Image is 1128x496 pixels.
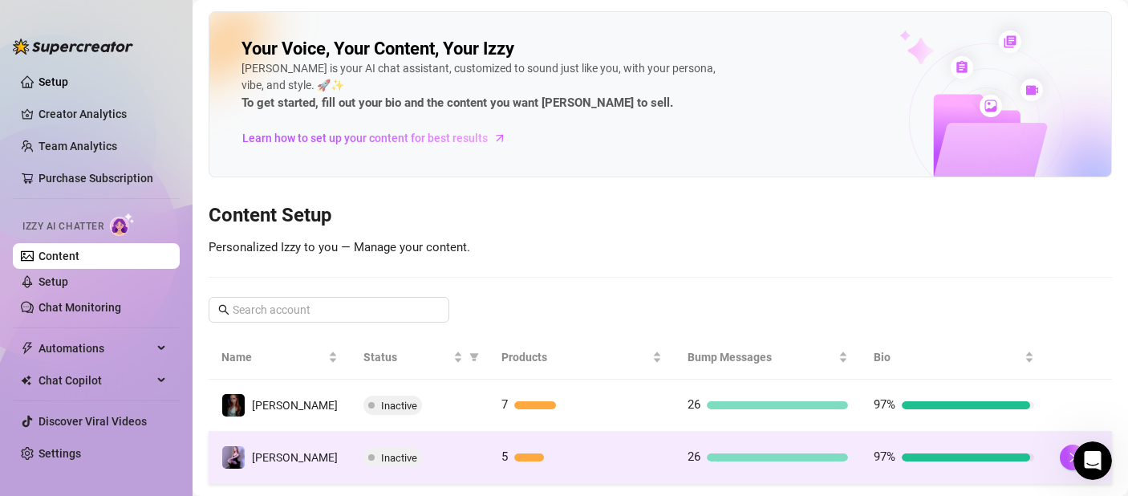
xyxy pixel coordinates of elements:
[1073,441,1112,480] iframe: Intercom live chat
[39,75,68,88] a: Setup
[110,213,135,236] img: AI Chatter
[21,375,31,386] img: Chat Copilot
[218,304,229,315] span: search
[675,335,861,380] th: Bump Messages
[469,352,479,362] span: filter
[140,274,300,306] button: I need an explanation❓
[22,219,103,234] span: Izzy AI Chatter
[222,394,245,417] img: lisa
[91,9,116,35] img: Profile image for Yoni
[13,92,237,128] div: Hey, What brings you here [DATE]?[PERSON_NAME] • Just now
[209,203,1112,229] h3: Content Setup
[363,348,450,366] span: Status
[73,354,300,386] button: Desktop App and Browser Extention
[1067,452,1078,463] span: right
[282,6,310,35] div: Close
[39,275,68,288] a: Setup
[688,449,700,464] span: 26
[13,39,133,55] img: logo-BBDzfeDw.svg
[489,335,675,380] th: Products
[874,449,895,464] span: 97%
[233,301,427,319] input: Search account
[874,348,1021,366] span: Bio
[39,415,147,428] a: Discover Viral Videos
[252,451,338,464] span: [PERSON_NAME]
[39,335,152,361] span: Automations
[241,125,518,151] a: Learn how to set up your content for best results
[46,9,71,35] img: Profile image for Ella
[209,240,470,254] span: Personalized Izzy to you — Manage your content.
[241,38,514,60] h2: Your Voice, Your Content, Your Izzy
[26,102,224,118] div: Hey, What brings you here [DATE]?
[861,335,1047,380] th: Bio
[123,8,224,20] h1: 🌟 Supercreator
[39,101,167,127] a: Creator Analytics
[381,400,417,412] span: Inactive
[21,342,34,355] span: thunderbolt
[39,368,152,393] span: Chat Copilot
[351,335,489,380] th: Status
[221,348,325,366] span: Name
[242,129,488,147] span: Learn how to set up your content for best results
[209,335,351,380] th: Name
[688,348,835,366] span: Bump Messages
[68,9,94,35] img: Profile image for Giselle
[1060,445,1085,470] button: right
[252,399,338,412] span: [PERSON_NAME]
[196,179,300,211] button: Report Bug 🐛
[39,447,81,460] a: Settings
[39,250,79,262] a: Content
[39,301,121,314] a: Chat Monitoring
[10,6,41,37] button: go back
[241,96,673,110] strong: To get started, fill out your bio and the content you want [PERSON_NAME] to sell.
[136,20,197,36] p: A few hours
[501,449,508,464] span: 5
[39,140,117,152] a: Team Analytics
[862,13,1111,177] img: ai-chatter-content-library-cLFOSyPT.png
[501,397,508,412] span: 7
[13,92,308,163] div: Ella says…
[492,130,508,146] span: arrow-right
[466,345,482,369] span: filter
[251,6,282,37] button: Home
[222,446,245,469] img: Lisa
[241,60,723,113] div: [PERSON_NAME] is your AI chat assistant, customized to sound just like you, with your persona, vi...
[501,348,649,366] span: Products
[21,219,300,266] button: Izzy Credits, billing & subscription or Affiliate Program 💵
[39,165,167,191] a: Purchase Subscription
[381,452,417,464] span: Inactive
[26,131,160,140] div: [PERSON_NAME] • Just now
[874,397,895,412] span: 97%
[688,397,700,412] span: 26
[71,314,300,346] button: Get started with the Desktop app ⭐️
[71,179,194,211] button: Izzy AI Chatter 👩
